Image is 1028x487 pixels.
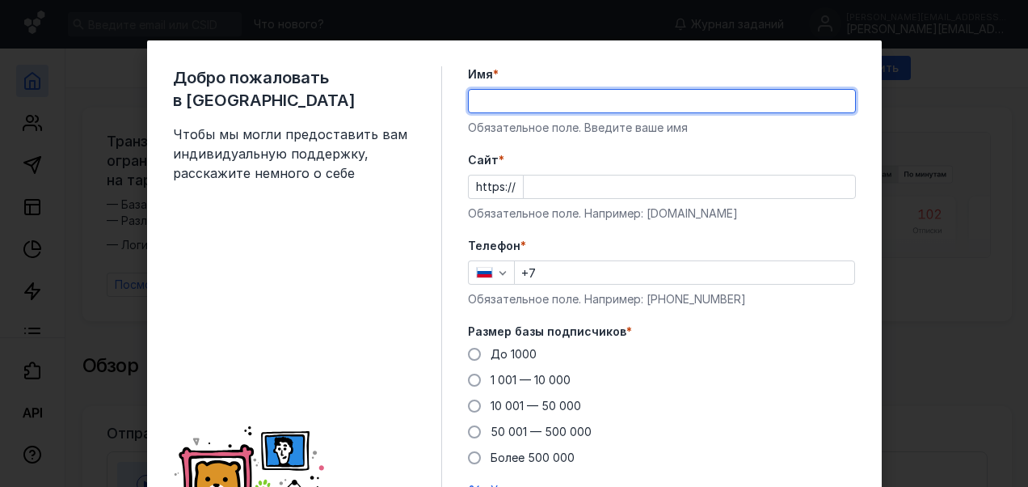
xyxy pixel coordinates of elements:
span: Размер базы подписчиков [468,324,626,340]
span: 10 001 — 50 000 [491,399,581,413]
span: Чтобы мы могли предоставить вам индивидуальную поддержку, расскажите немного о себе [173,125,415,183]
span: 1 001 — 10 000 [491,373,571,387]
span: Добро пожаловать в [GEOGRAPHIC_DATA] [173,66,415,112]
span: До 1000 [491,347,537,361]
span: Имя [468,66,493,83]
span: 50 001 — 500 000 [491,425,592,438]
div: Обязательное поле. Например: [DOMAIN_NAME] [468,205,856,222]
span: Более 500 000 [491,451,575,464]
div: Обязательное поле. Например: [PHONE_NUMBER] [468,291,856,307]
div: Обязательное поле. Введите ваше имя [468,120,856,136]
span: Телефон [468,238,520,254]
span: Cайт [468,152,499,168]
